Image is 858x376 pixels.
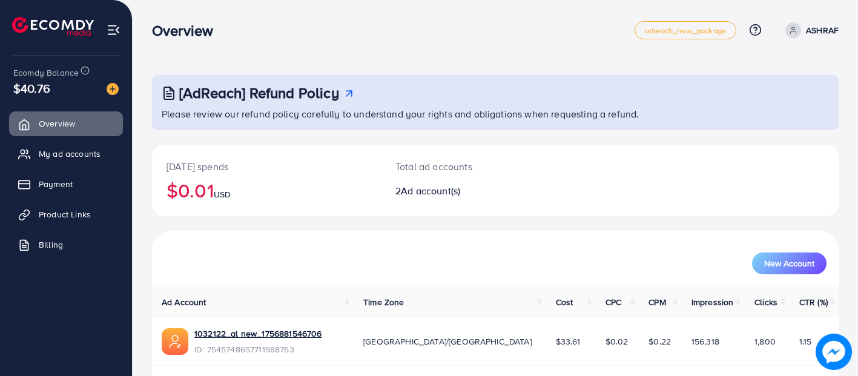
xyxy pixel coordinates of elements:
span: Clicks [754,296,777,308]
a: adreach_new_package [635,21,736,39]
span: $0.22 [648,335,671,348]
span: Product Links [39,208,91,220]
button: New Account [752,252,827,274]
img: image [107,83,119,95]
span: Ecomdy Balance [13,67,79,79]
span: Impression [691,296,734,308]
span: adreach_new_package [645,27,726,35]
span: Billing [39,239,63,251]
span: My ad accounts [39,148,101,160]
h3: Overview [152,22,223,39]
span: CPM [648,296,665,308]
img: menu [107,23,120,37]
span: ID: 7545748657711988753 [194,343,322,355]
span: [GEOGRAPHIC_DATA]/[GEOGRAPHIC_DATA] [363,335,532,348]
span: USD [214,188,231,200]
a: Billing [9,233,123,257]
span: $40.76 [13,79,50,97]
h3: [AdReach] Refund Policy [179,84,339,102]
span: New Account [764,259,814,268]
img: logo [12,17,94,36]
span: $0.02 [606,335,629,348]
span: CPC [606,296,621,308]
p: Total ad accounts [395,159,538,174]
p: [DATE] spends [167,159,366,174]
a: 1032122_al new_1756881546706 [194,328,322,340]
a: Payment [9,172,123,196]
a: ASHRAF [780,22,839,38]
h2: $0.01 [167,179,366,202]
h2: 2 [395,185,538,197]
span: Cost [556,296,573,308]
span: Payment [39,178,73,190]
span: 1.15 [799,335,812,348]
span: Time Zone [363,296,404,308]
img: image [816,334,852,370]
span: 1,800 [754,335,776,348]
p: ASHRAF [806,23,839,38]
span: Ad account(s) [401,184,460,197]
span: Ad Account [162,296,206,308]
img: ic-ads-acc.e4c84228.svg [162,328,188,355]
span: $33.61 [556,335,581,348]
span: 156,318 [691,335,719,348]
span: Overview [39,117,75,130]
span: CTR (%) [799,296,828,308]
a: Overview [9,111,123,136]
a: My ad accounts [9,142,123,166]
a: Product Links [9,202,123,226]
p: Please review our refund policy carefully to understand your rights and obligations when requesti... [162,107,831,121]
